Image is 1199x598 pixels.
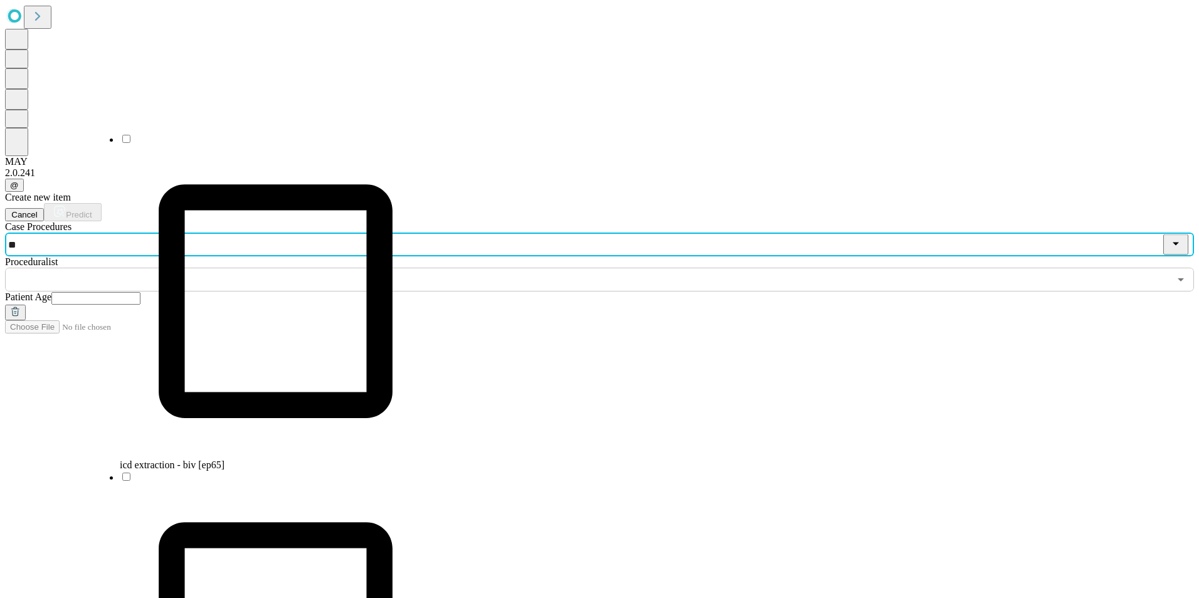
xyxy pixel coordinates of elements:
[11,210,38,219] span: Cancel
[10,181,19,190] span: @
[1163,234,1188,255] button: Close
[1172,271,1190,288] button: Open
[5,156,1194,167] div: MAY
[5,179,24,192] button: @
[5,291,51,302] span: Patient Age
[120,459,224,470] span: icd extraction - biv [ep65]
[5,192,71,202] span: Create new item
[5,167,1194,179] div: 2.0.241
[5,256,58,267] span: Proceduralist
[44,203,102,221] button: Predict
[5,221,71,232] span: Scheduled Procedure
[5,208,44,221] button: Cancel
[66,210,92,219] span: Predict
